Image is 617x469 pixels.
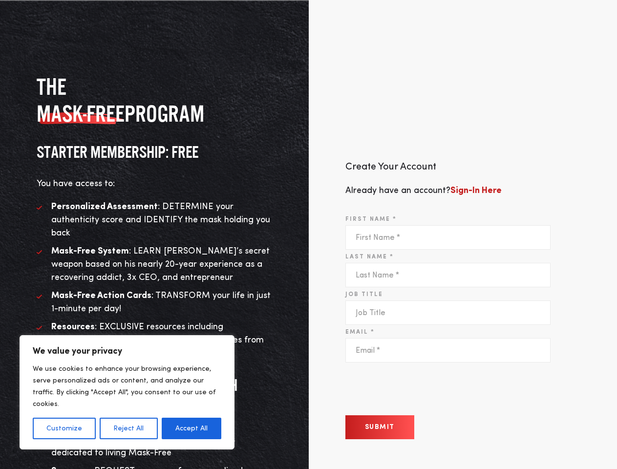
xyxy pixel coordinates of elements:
[450,186,502,195] a: Sign-In Here
[345,328,375,337] label: Email *
[37,142,272,163] h3: STARTER MEMBERSHIP: FREE
[100,418,157,439] button: Reject All
[51,291,271,313] span: : TRANSFORM your life in just 1-minute per day!
[345,162,436,172] span: Create Your Account
[51,202,270,237] span: : DETERMINE your authenticity score and IDENTIFY the mask holding you back
[33,418,96,439] button: Customize
[51,291,151,300] strong: Mask-Free Action Cards
[33,345,221,357] p: We value your privacy
[37,73,272,127] h2: The program
[37,100,125,127] span: MASK-FREE
[345,300,551,325] input: Job Title
[345,253,394,261] label: Last Name *
[37,177,272,191] p: You have access to:
[33,363,221,410] p: We use cookies to enhance your browsing experience, serve personalized ads or content, and analyz...
[51,322,264,358] span: : EXCLUSIVE resources including downloadable worksheets, videos, and updates from [PERSON_NAME]
[51,202,158,211] strong: Personalized Assessment
[345,370,494,408] iframe: reCAPTCHA
[345,415,414,439] button: Submit
[51,247,270,282] span: : LEARN [PERSON_NAME]’s secret weapon based on his nearly 20-year experience as a recovering addi...
[345,186,502,195] span: Already have an account?
[345,290,383,299] label: Job Title
[345,338,551,362] input: Email *
[51,322,95,331] strong: Resources
[162,418,221,439] button: Accept All
[345,215,397,224] label: First Name *
[345,225,551,250] input: First Name *
[51,247,129,256] strong: Mask-Free System
[345,263,551,287] input: Last Name *
[20,335,234,449] div: We value your privacy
